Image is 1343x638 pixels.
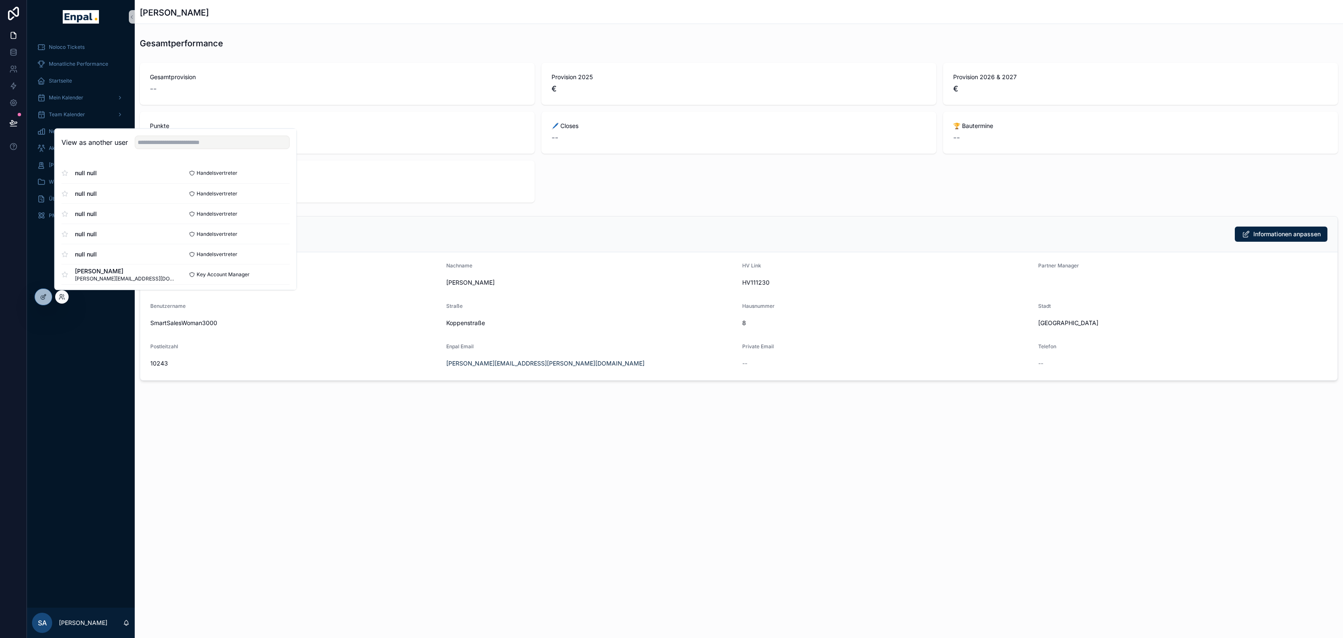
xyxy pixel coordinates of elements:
[32,56,130,72] a: Monatliche Performance
[49,179,94,185] span: Wissensdatenbank
[140,7,209,19] h1: [PERSON_NAME]
[197,251,237,257] span: Handelsvertreter
[446,359,645,368] a: [PERSON_NAME][EMAIL_ADDRESS][PERSON_NAME][DOMAIN_NAME]
[32,73,130,88] a: Startseite
[1038,303,1051,309] span: Stadt
[1038,343,1056,350] span: Telefon
[742,319,1031,327] span: 8
[27,34,135,234] div: scrollable content
[49,162,90,168] span: [PERSON_NAME]
[75,275,176,282] span: [PERSON_NAME][EMAIL_ADDRESS][DOMAIN_NAME]
[75,250,97,258] span: null null
[32,157,130,173] a: [PERSON_NAME]
[32,141,130,156] a: Aktive Kunden
[446,262,472,269] span: Nachname
[150,73,525,81] span: Gesamtprovision
[197,230,237,237] span: Handelsvertreter
[75,230,97,238] span: null null
[150,303,186,309] span: Benutzername
[742,343,774,350] span: Private Email
[75,209,97,218] span: null null
[742,262,761,269] span: HV Link
[49,77,72,84] span: Startseite
[32,90,130,105] a: Mein Kalender
[197,170,237,176] span: Handelsvertreter
[150,319,440,327] span: SmartSalesWoman3000
[49,212,81,219] span: PM Übersicht
[1235,227,1327,242] button: Informationen anpassen
[197,271,250,278] span: Key Account Manager
[446,278,735,287] span: [PERSON_NAME]
[552,122,926,130] span: 🖊️ Closes
[32,174,130,190] a: Wissensdatenbank
[197,210,237,217] span: Handelsvertreter
[1038,319,1327,327] span: [GEOGRAPHIC_DATA]
[61,137,128,147] h2: View as another user
[150,122,525,130] span: Punkte
[63,10,99,24] img: App logo
[552,132,558,144] span: --
[197,190,237,197] span: Handelsvertreter
[75,189,97,198] span: null null
[446,303,463,309] span: Straße
[32,40,130,55] a: Noloco Tickets
[75,267,176,275] span: [PERSON_NAME]
[49,61,108,67] span: Monatliche Performance
[49,195,74,202] span: Über mich
[446,343,474,350] span: Enpal Email
[552,83,926,95] span: €
[1038,262,1079,269] span: Partner Manager
[32,124,130,139] a: Neue Kunden
[49,128,81,135] span: Neue Kunden
[742,303,775,309] span: Hausnummer
[49,94,83,101] span: Mein Kalender
[742,278,1031,287] span: HV111230
[953,122,1328,130] span: 🏆 Bautermine
[1038,359,1043,368] span: --
[32,191,130,206] a: Über mich
[49,111,85,118] span: Team Kalender
[140,37,223,49] h1: Gesamtperformance
[150,343,178,350] span: Postleitzahl
[150,171,525,179] span: 🏠 Montage(n)
[1253,230,1321,238] span: Informationen anpassen
[953,83,1328,95] span: €
[49,44,85,51] span: Noloco Tickets
[150,359,440,368] span: 10243
[32,107,130,122] a: Team Kalender
[552,73,926,81] span: Provision 2025
[953,73,1328,81] span: Provision 2026 & 2027
[953,132,960,144] span: --
[742,359,747,368] span: --
[32,208,130,223] a: PM Übersicht
[38,618,47,628] span: SA
[446,319,735,327] span: Koppenstraße
[59,619,107,627] p: [PERSON_NAME]
[49,145,83,152] span: Aktive Kunden
[150,83,157,95] span: --
[75,169,97,177] span: null null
